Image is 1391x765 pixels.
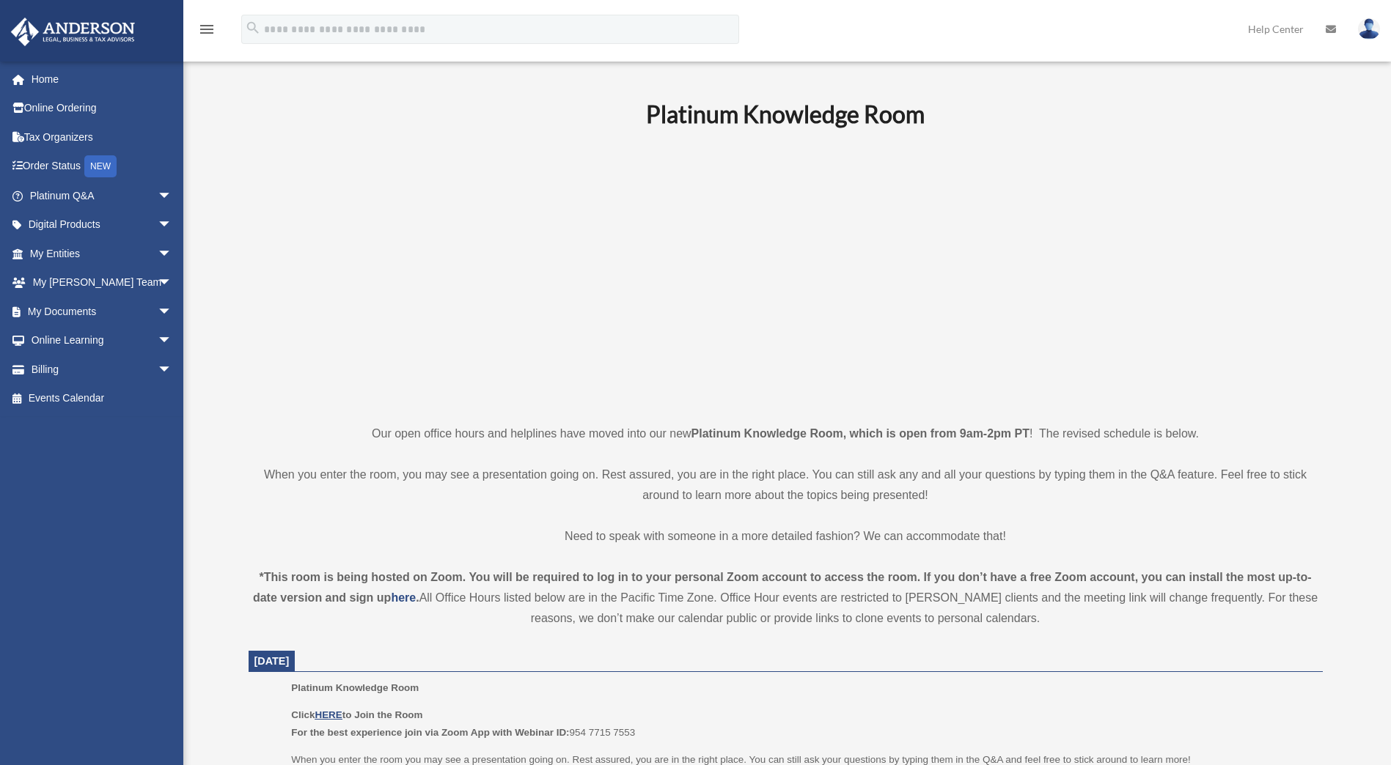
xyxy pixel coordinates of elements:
span: arrow_drop_down [158,181,187,211]
span: arrow_drop_down [158,326,187,356]
p: When you enter the room, you may see a presentation going on. Rest assured, you are in the right ... [249,465,1323,506]
i: menu [198,21,216,38]
iframe: 231110_Toby_KnowledgeRoom [565,149,1005,396]
strong: *This room is being hosted on Zoom. You will be required to log in to your personal Zoom account ... [253,571,1312,604]
a: Digital Productsarrow_drop_down [10,210,194,240]
a: Tax Organizers [10,122,194,152]
a: Platinum Q&Aarrow_drop_down [10,181,194,210]
p: 954 7715 7553 [291,706,1312,741]
span: [DATE] [254,655,290,667]
a: here [391,591,416,604]
b: Click to Join the Room [291,709,422,720]
span: arrow_drop_down [158,355,187,385]
a: My [PERSON_NAME] Teamarrow_drop_down [10,268,194,297]
span: arrow_drop_down [158,297,187,327]
a: My Entitiesarrow_drop_down [10,239,194,268]
img: Anderson Advisors Platinum Portal [7,18,139,46]
a: Online Ordering [10,94,194,123]
a: Order StatusNEW [10,152,194,182]
a: Billingarrow_drop_down [10,355,194,384]
span: arrow_drop_down [158,239,187,269]
a: Events Calendar [10,384,194,413]
a: Online Learningarrow_drop_down [10,326,194,355]
a: menu [198,26,216,38]
strong: . [416,591,419,604]
span: Platinum Knowledge Room [291,682,419,693]
p: Our open office hours and helplines have moved into our new ! The revised schedule is below. [249,424,1323,444]
p: Need to speak with someone in a more detailed fashion? We can accommodate that! [249,526,1323,547]
div: NEW [84,155,117,177]
b: Platinum Knowledge Room [646,100,925,128]
b: For the best experience join via Zoom App with Webinar ID: [291,727,569,738]
a: My Documentsarrow_drop_down [10,297,194,326]
strong: Platinum Knowledge Room, which is open from 9am-2pm PT [691,427,1030,440]
a: HERE [315,709,342,720]
i: search [245,20,261,36]
div: All Office Hours listed below are in the Pacific Time Zone. Office Hour events are restricted to ... [249,567,1323,629]
a: Home [10,64,194,94]
span: arrow_drop_down [158,210,187,240]
span: arrow_drop_down [158,268,187,298]
img: User Pic [1358,18,1380,40]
